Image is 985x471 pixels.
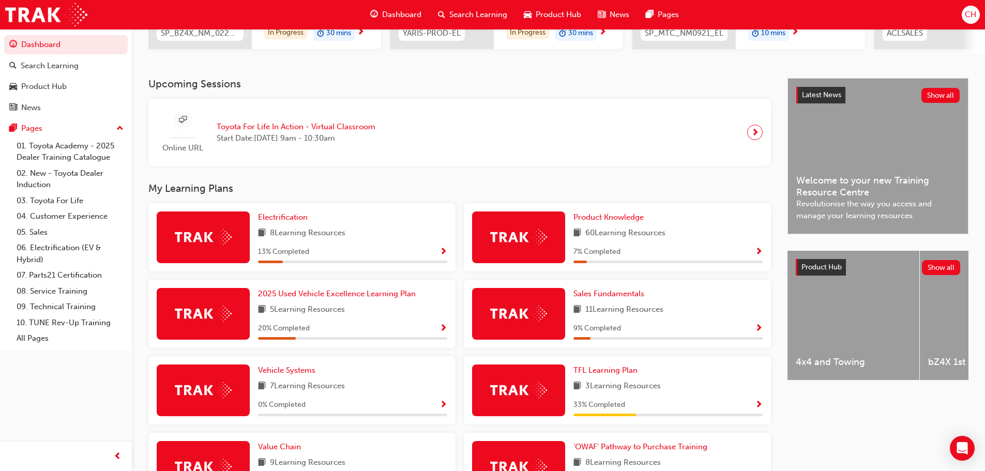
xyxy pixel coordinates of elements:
button: CH [962,6,980,24]
span: news-icon [9,103,17,113]
span: book-icon [258,303,266,316]
span: duration-icon [752,27,759,40]
span: Start Date: [DATE] 9am - 10:30am [217,132,375,144]
span: prev-icon [114,450,122,463]
span: duration-icon [559,27,566,40]
a: 06. Electrification (EV & Hybrid) [12,240,128,267]
span: next-icon [599,28,607,37]
span: news-icon [598,8,605,21]
a: Latest NewsShow all [796,87,960,103]
a: News [4,98,128,117]
a: TFL Learning Plan [573,364,642,376]
img: Trak [175,306,232,322]
button: Show Progress [440,246,447,259]
span: Show Progress [755,248,763,257]
span: duration-icon [317,27,324,40]
span: Show Progress [755,324,763,333]
span: book-icon [258,227,266,240]
img: Trak [490,229,547,245]
a: Dashboard [4,35,128,54]
a: Vehicle Systems [258,364,320,376]
span: next-icon [791,28,799,37]
span: 60 Learning Resources [585,227,665,240]
span: ACLSALES [887,27,923,39]
span: book-icon [573,227,581,240]
span: book-icon [258,457,266,469]
span: Sales Fundamentals [573,289,644,298]
span: Product Knowledge [573,212,644,222]
span: pages-icon [9,124,17,133]
span: next-icon [357,28,365,37]
div: News [21,102,41,114]
a: 10. TUNE Rev-Up Training [12,315,128,331]
span: 9 Learning Resources [270,457,345,469]
span: Vehicle Systems [258,366,315,375]
img: Trak [175,382,232,398]
a: Value Chain [258,441,305,453]
a: news-iconNews [589,4,638,25]
a: Search Learning [4,56,128,75]
span: Show Progress [440,324,447,333]
span: 13 % Completed [258,246,309,258]
span: 'OWAF' Pathway to Purchase Training [573,442,707,451]
button: Show Progress [755,399,763,412]
span: SP_BZ4X_NM_0224_EL01 [161,27,239,39]
span: Toyota For Life In Action - Virtual Classroom [217,121,375,133]
span: Show Progress [755,401,763,410]
a: 2025 Used Vehicle Excellence Learning Plan [258,288,420,300]
a: Product HubShow all [796,259,960,276]
span: Product Hub [536,9,581,21]
span: book-icon [573,303,581,316]
span: 0 % Completed [258,399,306,411]
span: up-icon [116,122,124,135]
a: Trak [5,3,87,26]
span: Latest News [802,90,841,99]
span: guage-icon [9,40,17,50]
span: Dashboard [382,9,421,21]
a: 09. Technical Training [12,299,128,315]
button: Show all [921,88,960,103]
button: Pages [4,119,128,138]
a: Product Hub [4,77,128,96]
span: Welcome to your new Training Resource Centre [796,175,960,198]
div: Pages [21,123,42,134]
span: book-icon [258,380,266,393]
a: search-iconSearch Learning [430,4,516,25]
span: CH [965,9,976,21]
a: guage-iconDashboard [362,4,430,25]
span: Search Learning [449,9,507,21]
span: Product Hub [801,263,842,271]
span: Online URL [157,142,208,154]
a: 08. Service Training [12,283,128,299]
span: SP_MTC_NM0921_EL [645,27,723,39]
span: 4x4 and Towing [796,356,911,368]
span: Revolutionise the way you access and manage your learning resources. [796,198,960,221]
span: 7 Learning Resources [270,380,345,393]
button: Show all [922,260,961,275]
a: 07. Parts21 Certification [12,267,128,283]
span: car-icon [9,82,17,92]
span: 3 Learning Resources [585,380,661,393]
span: book-icon [573,380,581,393]
div: Product Hub [21,81,67,93]
span: Pages [658,9,679,21]
div: Open Intercom Messenger [950,436,975,461]
span: book-icon [573,457,581,469]
h3: My Learning Plans [148,183,771,194]
h3: Upcoming Sessions [148,78,771,90]
img: Trak [490,306,547,322]
span: 20 % Completed [258,323,310,335]
a: 'OWAF' Pathway to Purchase Training [573,441,711,453]
a: Product Knowledge [573,211,648,223]
span: Show Progress [440,248,447,257]
a: 05. Sales [12,224,128,240]
span: News [610,9,629,21]
a: Online URLToyota For Life In Action - Virtual ClassroomStart Date:[DATE] 9am - 10:30am [157,107,763,158]
a: All Pages [12,330,128,346]
a: 4x4 and Towing [787,251,919,380]
span: search-icon [438,8,445,21]
span: search-icon [9,62,17,71]
img: Trak [490,382,547,398]
a: Sales Fundamentals [573,288,648,300]
div: In Progress [264,26,307,40]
